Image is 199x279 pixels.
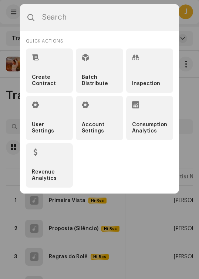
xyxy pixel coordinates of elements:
strong: User Settings [32,122,67,134]
input: Search [20,4,179,31]
div: Quick Actions [26,37,173,46]
strong: Create Contract [32,74,67,87]
strong: Consumption Analytics [132,122,167,134]
strong: Inspection [132,81,160,87]
strong: Account Settings [82,122,117,134]
strong: Revenue Analytics [32,169,67,182]
strong: Batch Distribute [82,74,117,87]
